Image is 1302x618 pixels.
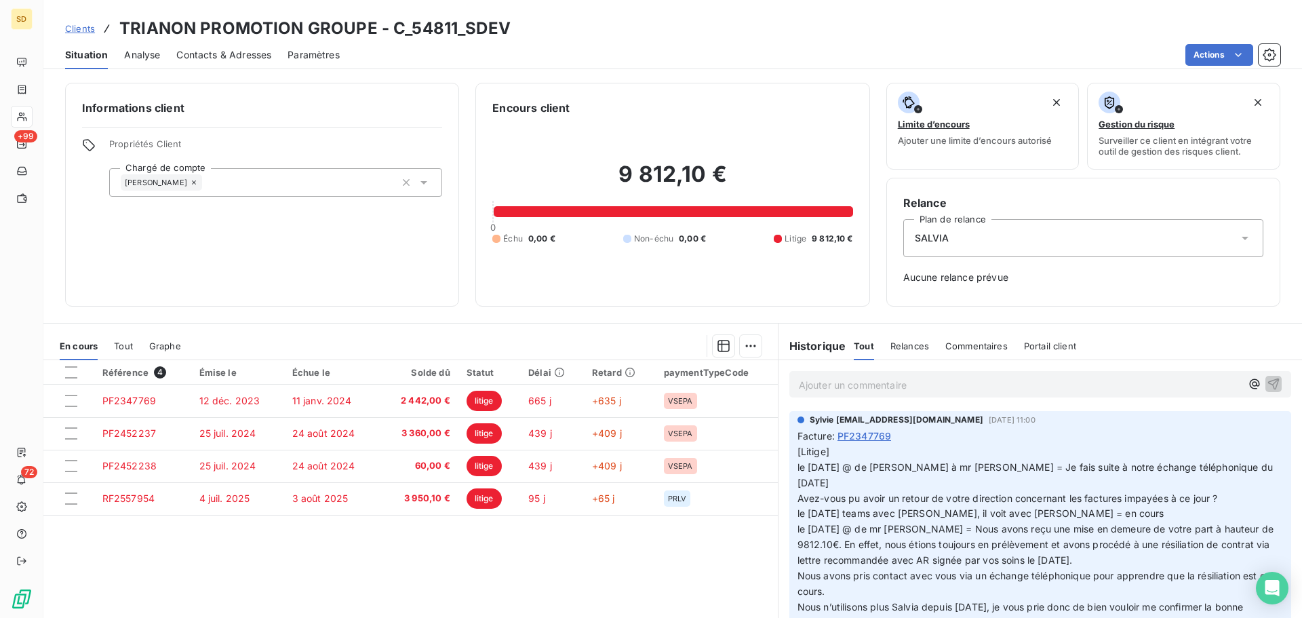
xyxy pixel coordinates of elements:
[854,341,874,351] span: Tout
[1087,83,1280,170] button: Gestion du risqueSurveiller ce client en intégrant votre outil de gestion des risques client.
[102,460,157,471] span: PF2452238
[114,341,133,351] span: Tout
[154,366,166,379] span: 4
[592,493,615,504] span: +65 j
[387,394,450,408] span: 2 442,00 €
[102,366,183,379] div: Référence
[668,462,693,470] span: VSEPA
[797,429,835,443] span: Facture :
[60,341,98,351] span: En cours
[778,338,846,354] h6: Historique
[288,48,340,62] span: Paramètres
[668,495,687,503] span: PRLV
[592,427,622,439] span: +409 j
[21,466,37,478] span: 72
[898,119,970,130] span: Limite d’encours
[1024,341,1076,351] span: Portail client
[668,429,693,438] span: VSEPA
[65,22,95,35] a: Clients
[1185,44,1253,66] button: Actions
[503,233,523,245] span: Échu
[492,100,570,116] h6: Encours client
[102,493,155,504] span: RF2557954
[292,367,372,378] div: Échue le
[102,427,156,439] span: PF2452237
[467,391,502,411] span: litige
[945,341,1008,351] span: Commentaires
[82,100,442,116] h6: Informations client
[14,130,37,142] span: +99
[797,446,1276,488] span: [Litige] le [DATE] @ de [PERSON_NAME] à mr [PERSON_NAME] = Je fais suite à notre échange téléphon...
[886,83,1080,170] button: Limite d’encoursAjouter une limite d’encours autorisé
[903,195,1263,211] h6: Relance
[1099,135,1269,157] span: Surveiller ce client en intégrant votre outil de gestion des risques client.
[387,427,450,440] span: 3 360,00 €
[292,460,355,471] span: 24 août 2024
[528,233,555,245] span: 0,00 €
[592,395,621,406] span: +635 j
[810,414,983,426] span: Sylvie [EMAIL_ADDRESS][DOMAIN_NAME]
[467,423,502,444] span: litige
[492,161,852,201] h2: 9 812,10 €
[119,16,511,41] h3: TRIANON PROMOTION GROUPE - C_54811_SDEV
[679,233,706,245] span: 0,00 €
[387,492,450,505] span: 3 950,10 €
[664,367,770,378] div: paymentTypeCode
[199,395,260,406] span: 12 déc. 2023
[11,8,33,30] div: SD
[176,48,271,62] span: Contacts & Adresses
[109,138,442,157] span: Propriétés Client
[837,429,891,443] span: PF2347769
[1256,572,1288,604] div: Open Intercom Messenger
[199,493,250,504] span: 4 juil. 2025
[903,271,1263,284] span: Aucune relance prévue
[292,395,352,406] span: 11 janv. 2024
[65,23,95,34] span: Clients
[592,460,622,471] span: +409 j
[528,367,576,378] div: Délai
[890,341,929,351] span: Relances
[528,395,551,406] span: 665 j
[528,493,545,504] span: 95 j
[292,427,355,439] span: 24 août 2024
[387,367,450,378] div: Solde dû
[199,367,276,378] div: Émise le
[785,233,806,245] span: Litige
[124,48,160,62] span: Analyse
[668,397,693,405] span: VSEPA
[65,48,108,62] span: Situation
[915,231,949,245] span: SALVIA
[202,176,213,189] input: Ajouter une valeur
[592,367,648,378] div: Retard
[898,135,1052,146] span: Ajouter une limite d’encours autorisé
[149,341,181,351] span: Graphe
[467,367,512,378] div: Statut
[528,427,552,439] span: 439 j
[125,178,187,187] span: [PERSON_NAME]
[812,233,853,245] span: 9 812,10 €
[989,416,1035,424] span: [DATE] 11:00
[1099,119,1175,130] span: Gestion du risque
[467,488,502,509] span: litige
[292,493,349,504] span: 3 août 2025
[528,460,552,471] span: 439 j
[199,427,256,439] span: 25 juil. 2024
[102,395,156,406] span: PF2347769
[634,233,673,245] span: Non-échu
[467,456,502,476] span: litige
[199,460,256,471] span: 25 juil. 2024
[387,459,450,473] span: 60,00 €
[490,222,496,233] span: 0
[11,588,33,610] img: Logo LeanPay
